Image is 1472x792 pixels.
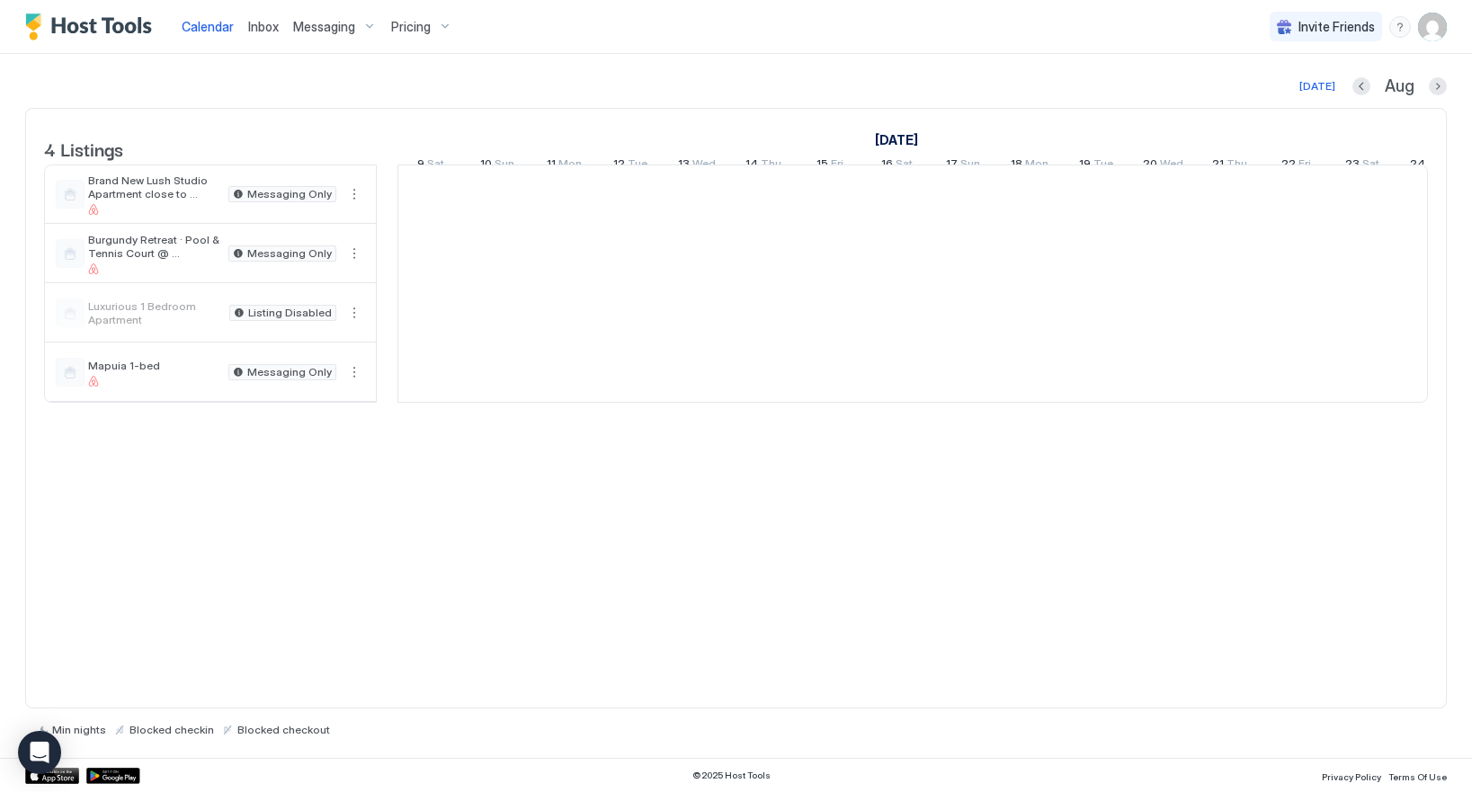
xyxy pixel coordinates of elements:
[88,299,222,326] span: Luxurious 1 Bedroom Apartment
[86,768,140,784] a: Google Play Store
[1418,13,1447,41] div: User profile
[1388,771,1447,782] span: Terms Of Use
[1281,156,1296,175] span: 22
[248,19,279,34] span: Inbox
[44,135,123,162] span: 4 Listings
[476,153,519,179] a: August 10, 2025
[182,19,234,34] span: Calendar
[609,153,652,179] a: August 12, 2025
[1322,771,1381,782] span: Privacy Policy
[628,156,647,175] span: Tue
[343,302,365,324] button: More options
[812,153,848,179] a: August 15, 2025
[692,770,771,781] span: © 2025 Host Tools
[692,156,716,175] span: Wed
[946,156,958,175] span: 17
[52,723,106,736] span: Min nights
[1341,153,1384,179] a: August 23, 2025
[1227,156,1247,175] span: Thu
[870,127,923,153] a: August 9, 2025
[88,174,221,200] span: Brand New Lush Studio Apartment close to airport
[1322,766,1381,785] a: Privacy Policy
[1405,153,1452,179] a: August 24, 2025
[1299,78,1335,94] div: [DATE]
[960,156,980,175] span: Sun
[248,17,279,36] a: Inbox
[1011,156,1022,175] span: 18
[343,183,365,205] div: menu
[88,359,221,372] span: Mapuia 1-bed
[182,17,234,36] a: Calendar
[881,156,893,175] span: 16
[25,768,79,784] a: App Store
[1362,156,1379,175] span: Sat
[293,19,355,35] span: Messaging
[1389,16,1411,38] div: menu
[816,156,828,175] span: 15
[427,156,444,175] span: Sat
[1298,156,1311,175] span: Fri
[1345,156,1360,175] span: 23
[1297,76,1338,97] button: [DATE]
[741,153,786,179] a: August 14, 2025
[1385,76,1414,97] span: Aug
[417,156,424,175] span: 9
[1388,766,1447,785] a: Terms Of Use
[1093,156,1113,175] span: Tue
[896,156,913,175] span: Sat
[88,233,221,260] span: Burgundy Retreat · Pool & Tennis Court @ [GEOGRAPHIC_DATA]
[1138,153,1188,179] a: August 20, 2025
[343,243,365,264] button: More options
[1298,19,1375,35] span: Invite Friends
[413,153,449,179] a: August 9, 2025
[674,153,720,179] a: August 13, 2025
[558,156,582,175] span: Mon
[1143,156,1157,175] span: 20
[877,153,917,179] a: August 16, 2025
[547,156,556,175] span: 11
[25,13,160,40] a: Host Tools Logo
[343,361,365,383] div: menu
[1208,153,1252,179] a: August 21, 2025
[1277,153,1316,179] a: August 22, 2025
[343,183,365,205] button: More options
[678,156,690,175] span: 13
[831,156,843,175] span: Fri
[18,731,61,774] div: Open Intercom Messenger
[343,361,365,383] button: More options
[480,156,492,175] span: 10
[237,723,330,736] span: Blocked checkout
[1212,156,1224,175] span: 21
[129,723,214,736] span: Blocked checkin
[1075,153,1118,179] a: August 19, 2025
[1352,77,1370,95] button: Previous month
[343,243,365,264] div: menu
[1410,156,1425,175] span: 24
[1025,156,1048,175] span: Mon
[941,153,985,179] a: August 17, 2025
[745,156,758,175] span: 14
[613,156,625,175] span: 12
[542,153,586,179] a: August 11, 2025
[1429,77,1447,95] button: Next month
[1160,156,1183,175] span: Wed
[343,302,365,324] div: menu
[495,156,514,175] span: Sun
[1006,153,1053,179] a: August 18, 2025
[391,19,431,35] span: Pricing
[761,156,781,175] span: Thu
[1079,156,1091,175] span: 19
